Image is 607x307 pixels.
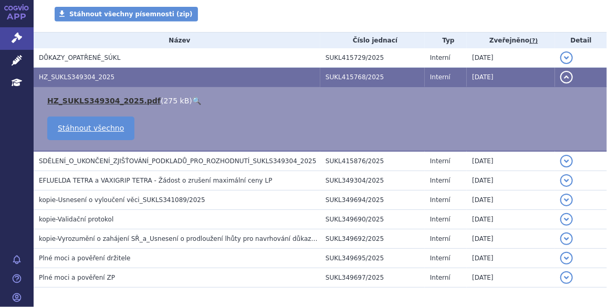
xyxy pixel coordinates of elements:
[560,213,573,226] button: detail
[560,252,573,264] button: detail
[529,37,538,45] abbr: (?)
[560,271,573,284] button: detail
[39,235,381,242] span: kopie-Vyrozumění o zahájení SŘ_a_Usnesení o prodloužení lhůty pro navrhování důkazů_SUKLS341089/2025
[320,151,425,171] td: SUKL415876/2025
[467,151,555,171] td: [DATE]
[39,274,115,281] span: Plné moci a pověření ZP
[560,194,573,206] button: detail
[430,54,451,61] span: Interní
[320,268,425,288] td: SUKL349697/2025
[467,268,555,288] td: [DATE]
[560,71,573,83] button: detail
[467,171,555,190] td: [DATE]
[320,190,425,210] td: SUKL349694/2025
[34,33,320,48] th: Název
[467,229,555,249] td: [DATE]
[560,155,573,167] button: detail
[467,68,555,87] td: [DATE]
[430,157,451,165] span: Interní
[39,54,120,61] span: DŮKAZY_OPATŘENÉ_SÚKL
[192,97,201,105] a: 🔍
[320,48,425,68] td: SUKL415729/2025
[55,7,198,22] a: Stáhnout všechny písemnosti (zip)
[39,73,114,81] span: HZ_SUKLS349304_2025
[467,33,555,48] th: Zveřejněno
[430,177,451,184] span: Interní
[39,177,273,184] span: EFLUELDA TETRA a VAXIGRIP TETRA - Žádost o zrušení maximální ceny LP
[164,97,190,105] span: 275 kB
[430,216,451,223] span: Interní
[320,33,425,48] th: Číslo jednací
[430,196,451,204] span: Interní
[467,210,555,229] td: [DATE]
[47,96,596,106] li: ( )
[39,216,113,223] span: kopie-Validační protokol
[430,274,451,281] span: Interní
[430,235,451,242] span: Interní
[467,48,555,68] td: [DATE]
[425,33,467,48] th: Typ
[560,51,573,64] button: detail
[320,229,425,249] td: SUKL349692/2025
[430,255,451,262] span: Interní
[430,73,451,81] span: Interní
[47,117,134,140] a: Stáhnout všechno
[39,157,316,165] span: SDĚLENÍ_O_UKONČENÍ_ZJIŠŤOVÁNÍ_PODKLADŮ_PRO_ROZHODNUTÍ_SUKLS349304_2025
[320,171,425,190] td: SUKL349304/2025
[320,68,425,87] td: SUKL415768/2025
[47,97,161,105] a: HZ_SUKLS349304_2025.pdf
[467,249,555,268] td: [DATE]
[39,255,131,262] span: Plné moci a pověření držitele
[320,249,425,268] td: SUKL349695/2025
[555,33,607,48] th: Detail
[320,210,425,229] td: SUKL349690/2025
[560,232,573,245] button: detail
[467,190,555,210] td: [DATE]
[560,174,573,187] button: detail
[69,10,193,18] span: Stáhnout všechny písemnosti (zip)
[39,196,205,204] span: kopie-Usnesení o vyloučení věci_SUKLS341089/2025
